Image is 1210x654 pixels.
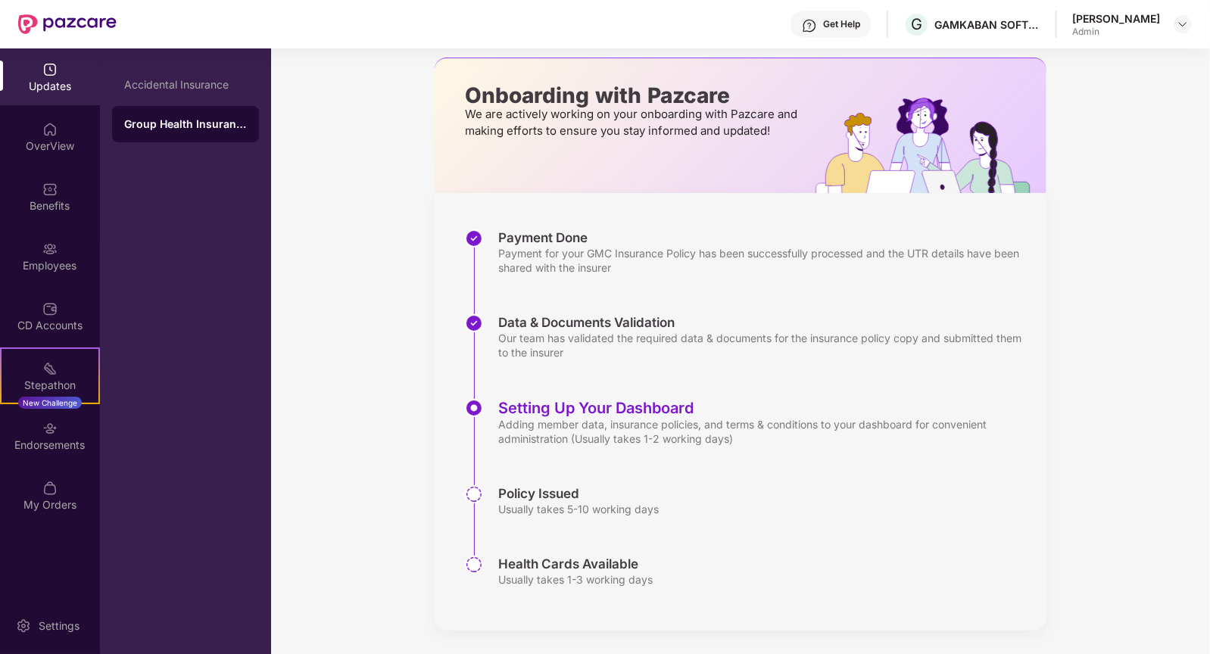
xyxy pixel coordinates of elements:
[18,14,117,34] img: New Pazcare Logo
[498,229,1031,246] div: Payment Done
[465,89,802,102] p: Onboarding with Pazcare
[465,399,483,417] img: svg+xml;base64,PHN2ZyBpZD0iU3RlcC1BY3RpdmUtMzJ4MzIiIHhtbG5zPSJodHRwOi8vd3d3LnczLm9yZy8yMDAwL3N2Zy...
[42,481,58,496] img: svg+xml;base64,PHN2ZyBpZD0iTXlfT3JkZXJzIiBkYXRhLW5hbWU9Ik15IE9yZGVycyIgeG1sbnM9Imh0dHA6Ly93d3cudz...
[498,417,1031,446] div: Adding member data, insurance policies, and terms & conditions to your dashboard for convenient a...
[465,229,483,248] img: svg+xml;base64,PHN2ZyBpZD0iU3RlcC1Eb25lLTMyeDMyIiB4bWxucz0iaHR0cDovL3d3dy53My5vcmcvMjAwMC9zdmciIH...
[42,361,58,376] img: svg+xml;base64,PHN2ZyB4bWxucz0iaHR0cDovL3d3dy53My5vcmcvMjAwMC9zdmciIHdpZHRoPSIyMSIgaGVpZ2h0PSIyMC...
[1177,18,1189,30] img: svg+xml;base64,PHN2ZyBpZD0iRHJvcGRvd24tMzJ4MzIiIHhtbG5zPSJodHRwOi8vd3d3LnczLm9yZy8yMDAwL3N2ZyIgd2...
[465,556,483,574] img: svg+xml;base64,PHN2ZyBpZD0iU3RlcC1QZW5kaW5nLTMyeDMyIiB4bWxucz0iaHR0cDovL3d3dy53My5vcmcvMjAwMC9zdm...
[498,331,1031,360] div: Our team has validated the required data & documents for the insurance policy copy and submitted ...
[498,572,653,587] div: Usually takes 1-3 working days
[42,421,58,436] img: svg+xml;base64,PHN2ZyBpZD0iRW5kb3JzZW1lbnRzIiB4bWxucz0iaHR0cDovL3d3dy53My5vcmcvMjAwMC9zdmciIHdpZH...
[498,314,1031,331] div: Data & Documents Validation
[934,17,1040,32] div: GAMKABAN SOFTWARE PRIVATE LIMITED
[465,106,802,139] p: We are actively working on your onboarding with Pazcare and making efforts to ensure you stay inf...
[498,556,653,572] div: Health Cards Available
[2,378,98,393] div: Stepathon
[42,62,58,77] img: svg+xml;base64,PHN2ZyBpZD0iVXBkYXRlZCIgeG1sbnM9Imh0dHA6Ly93d3cudzMub3JnLzIwMDAvc3ZnIiB3aWR0aD0iMj...
[18,397,82,409] div: New Challenge
[498,399,1031,417] div: Setting Up Your Dashboard
[823,18,860,30] div: Get Help
[816,98,1046,193] img: hrOnboarding
[42,182,58,197] img: svg+xml;base64,PHN2ZyBpZD0iQmVuZWZpdHMiIHhtbG5zPSJodHRwOi8vd3d3LnczLm9yZy8yMDAwL3N2ZyIgd2lkdGg9Ij...
[42,301,58,316] img: svg+xml;base64,PHN2ZyBpZD0iQ0RfQWNjb3VudHMiIGRhdGEtbmFtZT0iQ0QgQWNjb3VudHMiIHhtbG5zPSJodHRwOi8vd3...
[911,15,922,33] span: G
[498,502,659,516] div: Usually takes 5-10 working days
[42,122,58,137] img: svg+xml;base64,PHN2ZyBpZD0iSG9tZSIgeG1sbnM9Imh0dHA6Ly93d3cudzMub3JnLzIwMDAvc3ZnIiB3aWR0aD0iMjAiIG...
[498,246,1031,275] div: Payment for your GMC Insurance Policy has been successfully processed and the UTR details have be...
[465,314,483,332] img: svg+xml;base64,PHN2ZyBpZD0iU3RlcC1Eb25lLTMyeDMyIiB4bWxucz0iaHR0cDovL3d3dy53My5vcmcvMjAwMC9zdmciIH...
[34,618,84,634] div: Settings
[1072,11,1160,26] div: [PERSON_NAME]
[124,117,247,132] div: Group Health Insurance
[1072,26,1160,38] div: Admin
[16,618,31,634] img: svg+xml;base64,PHN2ZyBpZD0iU2V0dGluZy0yMHgyMCIgeG1sbnM9Imh0dHA6Ly93d3cudzMub3JnLzIwMDAvc3ZnIiB3aW...
[498,485,659,502] div: Policy Issued
[465,485,483,503] img: svg+xml;base64,PHN2ZyBpZD0iU3RlcC1QZW5kaW5nLTMyeDMyIiB4bWxucz0iaHR0cDovL3d3dy53My5vcmcvMjAwMC9zdm...
[802,18,817,33] img: svg+xml;base64,PHN2ZyBpZD0iSGVscC0zMngzMiIgeG1sbnM9Imh0dHA6Ly93d3cudzMub3JnLzIwMDAvc3ZnIiB3aWR0aD...
[42,241,58,257] img: svg+xml;base64,PHN2ZyBpZD0iRW1wbG95ZWVzIiB4bWxucz0iaHR0cDovL3d3dy53My5vcmcvMjAwMC9zdmciIHdpZHRoPS...
[124,79,247,91] div: Accidental Insurance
